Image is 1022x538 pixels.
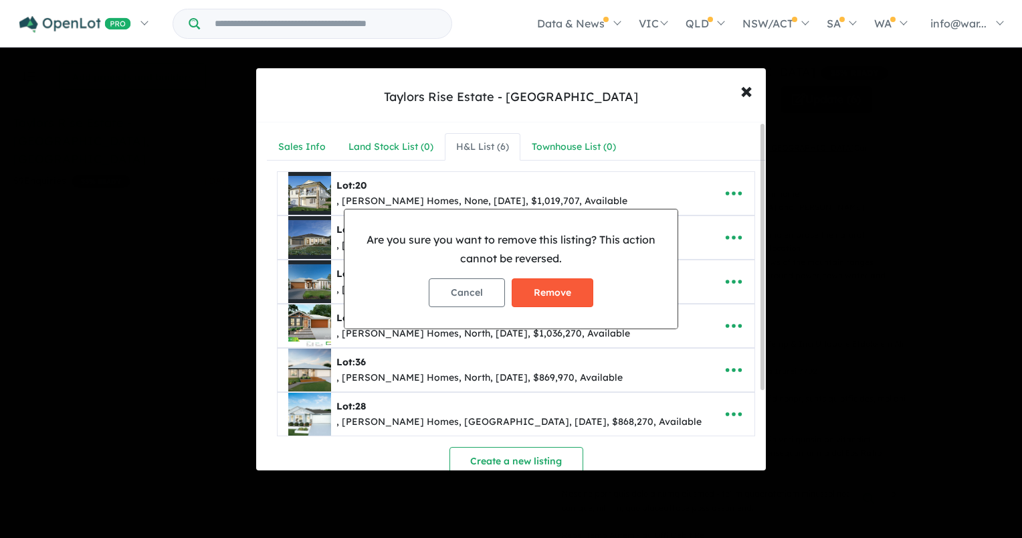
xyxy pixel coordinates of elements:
p: Are you sure you want to remove this listing? This action cannot be reversed. [355,231,667,267]
img: Openlot PRO Logo White [19,16,131,33]
input: Try estate name, suburb, builder or developer [203,9,449,38]
span: info@war... [930,17,987,30]
button: Cancel [429,278,505,307]
button: Remove [512,278,593,307]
